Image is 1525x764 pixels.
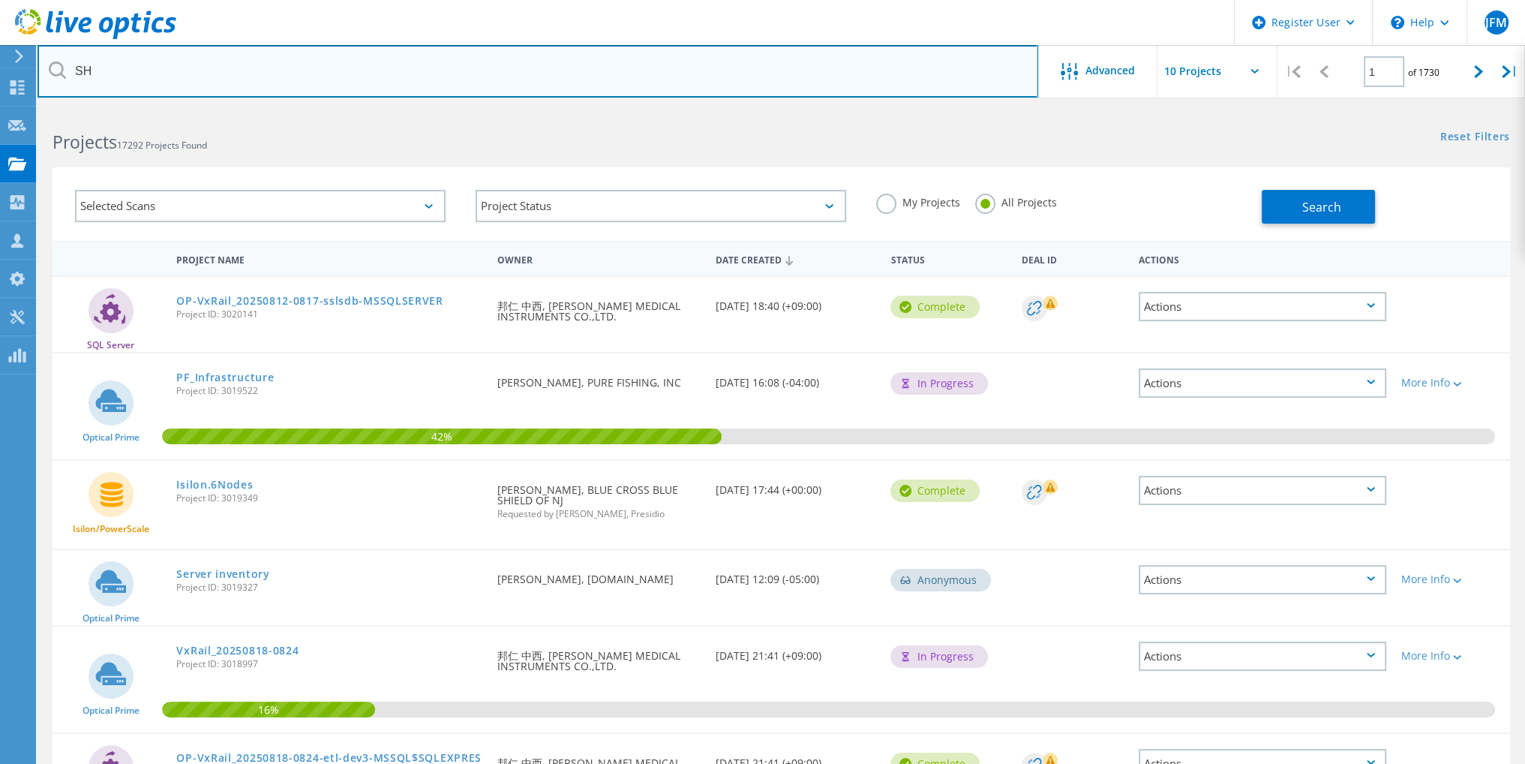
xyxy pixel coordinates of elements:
div: [DATE] 16:08 (-04:00) [708,353,883,403]
div: [DATE] 12:09 (-05:00) [708,550,883,600]
div: Status [883,245,1014,272]
a: VxRail_20250818-0824 [176,645,299,656]
span: Project ID: 3020141 [176,310,482,319]
button: Search [1262,190,1375,224]
a: Server inventory [176,569,269,579]
b: Projects [53,130,117,154]
div: | [1277,45,1308,98]
div: [DATE] 21:41 (+09:00) [708,627,883,676]
a: Live Optics Dashboard [15,32,176,42]
div: 邦仁 中西, [PERSON_NAME] MEDICAL INSTRUMENTS CO.,LTD. [490,277,708,337]
span: Optical Prime [83,614,140,623]
div: [DATE] 17:44 (+00:00) [708,461,883,510]
div: | [1494,45,1525,98]
div: Actions [1139,368,1386,398]
div: 邦仁 中西, [PERSON_NAME] MEDICAL INSTRUMENTS CO.,LTD. [490,627,708,687]
a: Reset Filters [1440,131,1510,144]
div: Complete [890,296,980,318]
div: Complete [890,480,980,502]
span: Optical Prime [83,706,140,715]
span: Project ID: 3019327 [176,583,482,592]
span: SQL Server [87,341,134,350]
span: Search [1302,199,1341,215]
div: Project Status [476,190,846,222]
span: 42% [162,429,722,442]
div: In Progress [890,645,988,668]
span: Project ID: 3019522 [176,387,482,396]
a: PF_Infrastructure [176,372,274,383]
div: In Progress [890,372,988,395]
div: Anonymous [890,569,991,591]
div: Actions [1131,245,1394,272]
div: Actions [1139,476,1386,505]
div: More Info [1401,651,1502,661]
span: Project ID: 3019349 [176,494,482,503]
div: Actions [1139,292,1386,321]
div: Date Created [708,245,883,273]
div: Selected Scans [75,190,446,222]
div: Project Name [169,245,489,272]
span: Optical Prime [83,433,140,442]
span: Advanced [1085,65,1135,76]
span: 16% [162,702,375,715]
span: JFM [1485,17,1507,29]
span: Isilon/PowerScale [73,525,149,534]
label: My Projects [876,194,960,208]
div: More Info [1401,377,1502,388]
div: [DATE] 18:40 (+09:00) [708,277,883,326]
a: Isilon.6Nodes [176,480,253,490]
span: 17292 Projects Found [117,139,207,152]
svg: \n [1391,16,1404,29]
input: Search projects by name, owner, ID, company, etc [38,45,1038,98]
span: Project ID: 3018997 [176,660,482,669]
div: Deal Id [1014,245,1130,272]
div: [PERSON_NAME], BLUE CROSS BLUE SHIELD OF NJ [490,461,708,534]
div: Actions [1139,642,1386,671]
div: More Info [1401,574,1502,585]
label: All Projects [975,194,1057,208]
div: [PERSON_NAME], [DOMAIN_NAME] [490,550,708,600]
span: Requested by [PERSON_NAME], Presidio [497,510,701,519]
div: [PERSON_NAME], PURE FISHING, INC [490,353,708,403]
a: OP-VxRail_20250812-0817-sslsdb-MSSQLSERVER [176,296,443,306]
div: Actions [1139,565,1386,594]
div: Owner [490,245,708,272]
span: of 1730 [1408,66,1439,79]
